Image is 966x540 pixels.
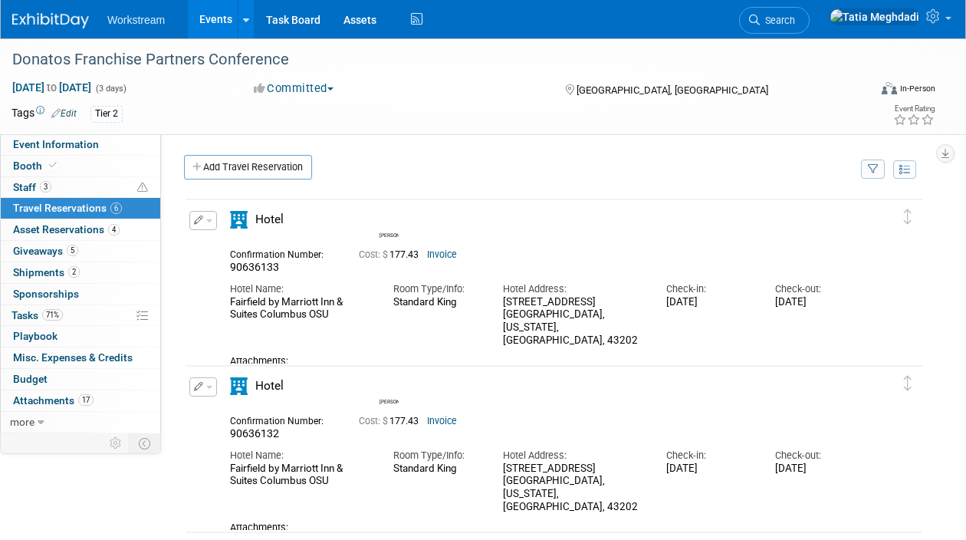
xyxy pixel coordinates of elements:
[230,261,279,273] span: 90636133
[13,245,78,257] span: Giveaways
[13,223,120,235] span: Asset Reservations
[1,305,160,326] a: Tasks71%
[13,266,80,278] span: Shipments
[40,181,51,193] span: 3
[13,202,122,214] span: Travel Reservations
[503,449,643,463] div: Hotel Address:
[1,390,160,411] a: Attachments17
[107,14,165,26] span: Workstream
[13,160,60,172] span: Booth
[12,13,89,28] img: ExhibitDay
[427,416,457,426] a: Invoice
[13,373,48,385] span: Budget
[1,347,160,368] a: Misc. Expenses & Credits
[49,161,57,170] i: Booth reservation complete
[379,397,399,405] div: Damon Young
[893,105,935,113] div: Event Rating
[666,449,752,463] div: Check-in:
[800,80,935,103] div: Event Format
[230,522,861,534] div: Attachments:
[230,355,861,367] div: Attachments:
[577,84,768,96] span: [GEOGRAPHIC_DATA], [GEOGRAPHIC_DATA]
[11,105,77,123] td: Tags
[230,377,248,395] i: Hotel
[67,245,78,256] span: 5
[103,433,130,453] td: Personalize Event Tab Strip
[376,209,402,239] div: Marcelo Pinto
[44,81,59,94] span: to
[899,83,935,94] div: In-Person
[230,211,248,229] i: Hotel
[666,296,752,309] div: [DATE]
[393,463,479,475] div: Standard King
[13,288,79,300] span: Sponsorships
[13,330,58,342] span: Playbook
[904,376,912,391] i: Click and drag to move item
[230,245,336,261] div: Confirmation Number:
[11,81,92,94] span: [DATE] [DATE]
[248,81,340,97] button: Committed
[230,449,370,463] div: Hotel Name:
[1,412,160,433] a: more
[379,209,401,230] img: Marcelo Pinto
[359,416,425,426] span: 177.43
[68,266,80,278] span: 2
[1,219,160,240] a: Asset Reservations4
[775,463,861,476] div: [DATE]
[904,209,912,225] i: Click and drag to move item
[11,309,63,321] span: Tasks
[376,375,402,405] div: Damon Young
[1,284,160,305] a: Sponsorships
[1,177,160,198] a: Staff3
[230,463,370,489] div: Fairfield by Marriott Inn & Suites Columbus OSU
[666,463,752,476] div: [DATE]
[1,198,160,219] a: Travel Reservations6
[230,411,336,427] div: Confirmation Number:
[1,369,160,390] a: Budget
[78,394,94,406] span: 17
[393,282,479,296] div: Room Type/Info:
[13,351,133,364] span: Misc. Expenses & Credits
[184,155,312,179] a: Add Travel Reservation
[1,326,160,347] a: Playbook
[10,416,34,428] span: more
[760,15,795,26] span: Search
[379,375,401,397] img: Damon Young
[13,138,99,150] span: Event Information
[1,134,160,155] a: Event Information
[130,433,161,453] td: Toggle Event Tabs
[230,282,370,296] div: Hotel Name:
[393,449,479,463] div: Room Type/Info:
[110,202,122,214] span: 6
[230,427,279,440] span: 90636132
[255,379,284,393] span: Hotel
[503,463,643,514] div: [STREET_ADDRESS] [GEOGRAPHIC_DATA], [US_STATE], [GEOGRAPHIC_DATA], 43202
[42,309,63,321] span: 71%
[830,8,920,25] img: Tatia Meghdadi
[775,282,861,296] div: Check-out:
[1,262,160,283] a: Shipments2
[379,230,399,239] div: Marcelo Pinto
[359,249,425,260] span: 177.43
[13,181,51,193] span: Staff
[359,416,389,426] span: Cost: $
[230,296,370,322] div: Fairfield by Marriott Inn & Suites Columbus OSU
[137,181,148,195] span: Potential Scheduling Conflict -- at least one attendee is tagged in another overlapping event.
[503,296,643,347] div: [STREET_ADDRESS] [GEOGRAPHIC_DATA], [US_STATE], [GEOGRAPHIC_DATA], 43202
[90,106,123,122] div: Tier 2
[427,249,457,260] a: Invoice
[7,46,856,74] div: Donatos Franchise Partners Conference
[1,241,160,262] a: Giveaways5
[359,249,389,260] span: Cost: $
[503,282,643,296] div: Hotel Address:
[882,82,897,94] img: Format-Inperson.png
[51,108,77,119] a: Edit
[108,224,120,235] span: 4
[94,84,127,94] span: (3 days)
[739,7,810,34] a: Search
[13,394,94,407] span: Attachments
[868,165,879,175] i: Filter by Traveler
[775,296,861,309] div: [DATE]
[393,296,479,308] div: Standard King
[666,282,752,296] div: Check-in:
